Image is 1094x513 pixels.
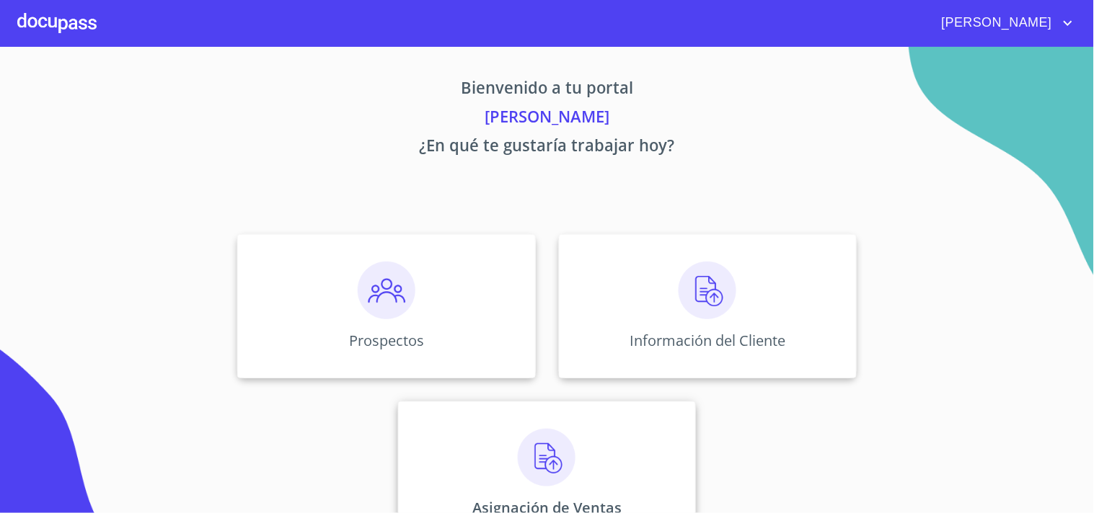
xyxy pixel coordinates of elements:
[103,104,992,133] p: [PERSON_NAME]
[630,331,785,350] p: Información del Cliente
[518,429,575,486] img: carga.png
[349,331,424,350] p: Prospectos
[931,12,1059,35] span: [PERSON_NAME]
[103,76,992,104] p: Bienvenido a tu portal
[358,262,415,319] img: prospectos.png
[679,262,736,319] img: carga.png
[931,12,1077,35] button: account of current user
[103,133,992,162] p: ¿En qué te gustaría trabajar hoy?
